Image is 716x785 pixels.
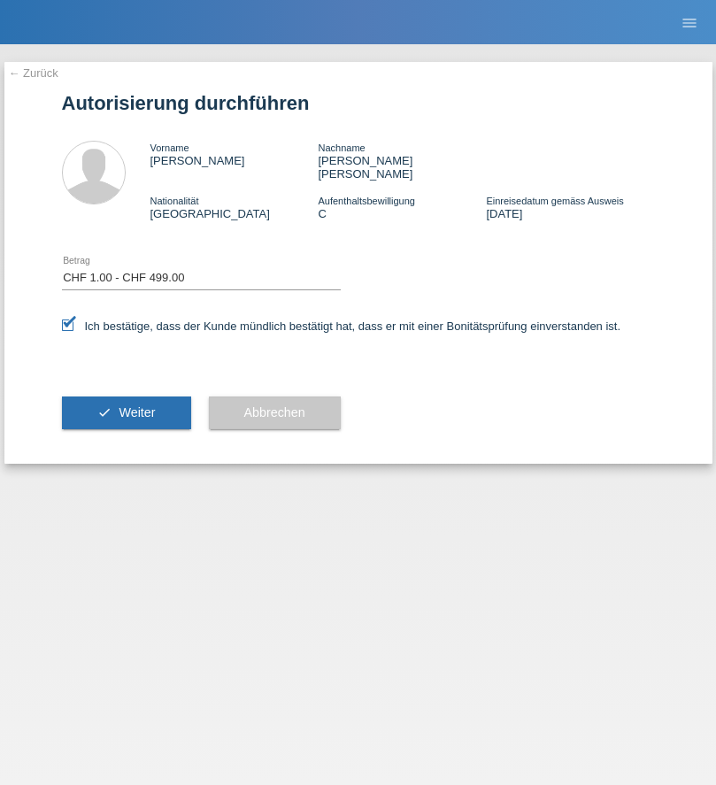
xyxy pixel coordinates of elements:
[150,194,319,220] div: [GEOGRAPHIC_DATA]
[318,196,414,206] span: Aufenthaltsbewilligung
[486,196,623,206] span: Einreisedatum gemäss Ausweis
[150,196,199,206] span: Nationalität
[62,92,655,114] h1: Autorisierung durchführen
[62,319,621,333] label: Ich bestätige, dass der Kunde mündlich bestätigt hat, dass er mit einer Bonitätsprüfung einversta...
[486,194,654,220] div: [DATE]
[150,142,189,153] span: Vorname
[672,17,707,27] a: menu
[209,396,341,430] button: Abbrechen
[318,142,365,153] span: Nachname
[150,141,319,167] div: [PERSON_NAME]
[97,405,112,419] i: check
[318,141,486,181] div: [PERSON_NAME] [PERSON_NAME]
[244,405,305,419] span: Abbrechen
[318,194,486,220] div: C
[119,405,155,419] span: Weiter
[9,66,58,80] a: ← Zurück
[681,14,698,32] i: menu
[62,396,191,430] button: check Weiter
